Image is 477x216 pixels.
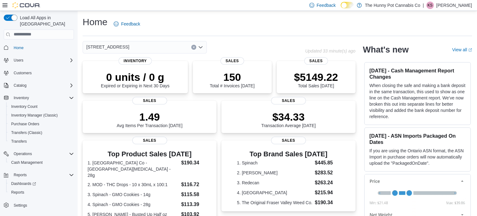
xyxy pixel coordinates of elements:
dd: $190.34 [315,199,340,206]
span: Sales [132,97,167,104]
span: Dashboards [11,181,36,186]
span: Users [11,57,74,64]
p: Updated 33 minute(s) ago [305,48,356,53]
span: Purchase Orders [9,120,74,128]
a: Home [11,44,26,52]
dd: $115.58 [181,191,211,198]
a: Settings [11,202,30,209]
button: Settings [1,200,76,209]
span: Inventory Count [9,103,74,110]
span: Inventory Manager (Classic) [9,112,74,119]
button: Purchase Orders [6,120,76,128]
span: [STREET_ADDRESS] [86,43,129,51]
dt: 3. Redecan [237,180,312,186]
h3: Top Product Sales [DATE] [88,150,211,158]
span: Users [14,58,23,63]
dd: $445.85 [315,159,340,167]
h2: What's new [363,45,409,55]
span: Home [14,45,24,50]
span: Inventory [119,57,152,65]
a: Dashboards [9,180,39,187]
a: Feedback [111,18,143,30]
p: When closing the safe and making a bank deposit in the same transaction, this used to show as one... [370,82,466,120]
button: Customers [1,68,76,77]
span: Home [11,44,74,52]
span: Transfers [9,138,74,145]
span: Catalog [14,83,26,88]
div: Expired or Expiring in Next 30 Days [101,71,170,88]
a: Customers [11,69,34,77]
h1: Home [83,16,107,28]
div: Transaction Average [DATE] [261,111,316,128]
button: Operations [11,150,34,158]
button: Reports [6,188,76,197]
span: Inventory Manager (Classic) [11,113,58,118]
dt: 2. MOD - THC Drops - 10 x 30mL x 100:1 [88,182,179,188]
span: Customers [11,69,74,77]
div: Avg Items Per Transaction [DATE] [117,111,183,128]
span: Inventory [11,94,74,102]
button: Transfers [6,137,76,146]
dt: 4. [GEOGRAPHIC_DATA] [237,190,312,196]
img: Cova [12,2,40,8]
button: Reports [11,171,29,179]
span: Purchase Orders [11,122,39,126]
a: Cash Management [9,159,45,166]
span: Reports [11,171,74,179]
a: Inventory Manager (Classic) [9,112,60,119]
span: Feedback [317,2,336,8]
dd: $283.52 [315,169,340,177]
dd: $190.34 [181,159,211,167]
span: Reports [9,189,74,196]
span: Reports [11,190,24,195]
dt: 4. Spinach - GMO Cookies - 28g [88,201,179,208]
div: Total Sales [DATE] [294,71,338,88]
a: Reports [9,189,27,196]
div: Kandice Sparks [426,2,434,9]
p: 0 units / 0 g [101,71,170,83]
button: Catalog [1,81,76,90]
span: Sales [304,57,328,65]
span: Transfers (Classic) [11,130,42,135]
dd: $215.94 [315,189,340,196]
span: Operations [14,151,32,156]
h3: [DATE] - Cash Management Report Changes [370,67,466,80]
span: Dashboards [9,180,74,187]
button: Users [1,56,76,65]
span: Operations [11,150,74,158]
p: | [423,2,424,9]
span: Sales [132,137,167,144]
dd: $113.39 [181,201,211,208]
p: $5149.22 [294,71,338,83]
span: Cash Management [9,159,74,166]
button: Inventory Count [6,102,76,111]
button: Transfers (Classic) [6,128,76,137]
dt: 1. [GEOGRAPHIC_DATA] Co - [GEOGRAPHIC_DATA][MEDICAL_DATA] - 28g [88,160,179,178]
p: [PERSON_NAME] [436,2,472,9]
button: Inventory Manager (Classic) [6,111,76,120]
span: Inventory Count [11,104,38,109]
a: View allExternal link [452,47,472,52]
dd: $263.24 [315,179,340,186]
button: Operations [1,149,76,158]
span: Transfers [11,139,27,144]
span: Transfers (Classic) [9,129,74,136]
p: The Hunny Pot Cannabis Co [365,2,420,9]
button: Cash Management [6,158,76,167]
span: Inventory [14,95,29,100]
span: Reports [14,172,27,177]
button: Catalog [11,82,29,89]
p: 150 [210,71,254,83]
p: 1.49 [117,111,183,123]
a: Transfers (Classic) [9,129,45,136]
dt: 3. Spinach - GMO Cookies - 14g [88,191,179,198]
a: Transfers [9,138,29,145]
a: Purchase Orders [9,120,42,128]
span: Sales [271,97,306,104]
span: KS [428,2,433,9]
button: Inventory [11,94,31,102]
span: Customers [14,71,32,76]
button: Inventory [1,94,76,102]
span: Settings [14,203,27,208]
